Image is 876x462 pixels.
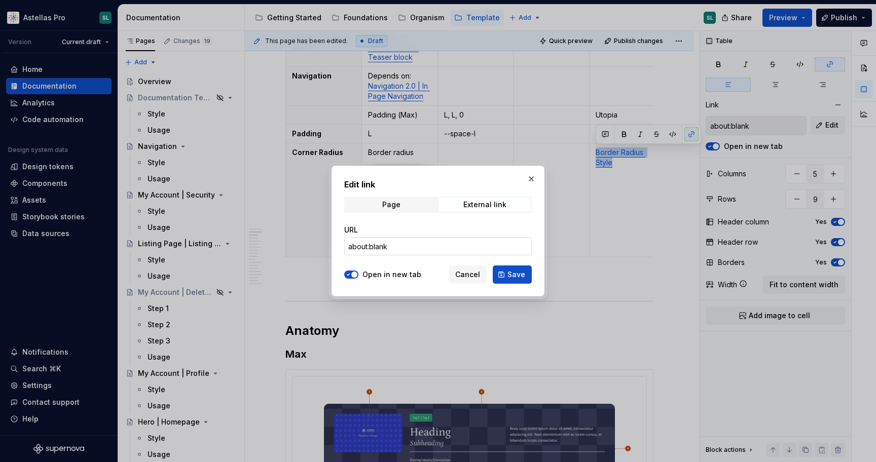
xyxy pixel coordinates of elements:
[455,269,480,280] span: Cancel
[507,269,525,280] span: Save
[344,237,532,255] input: https://
[382,201,400,209] div: Page
[344,178,532,190] h2: Edit link
[362,269,421,280] label: Open in new tab
[449,265,487,284] button: Cancel
[344,225,358,235] label: URL
[493,265,532,284] button: Save
[463,201,506,209] div: External link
